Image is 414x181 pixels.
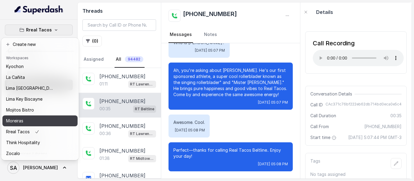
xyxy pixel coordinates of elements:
[2,39,78,50] button: Create new
[26,26,52,34] p: Rreal Tacos
[6,117,23,124] p: Moreiras
[6,95,42,103] p: Lima Key Biscayne
[6,128,30,135] p: Rreal Tacos
[6,106,34,114] p: Mojitos Bistro
[6,63,24,70] p: Kyochon
[6,139,40,146] p: Think Hospitality
[1,38,79,160] div: Rreal Tacos
[5,24,73,35] button: Rreal Tacos
[6,85,55,92] p: Lima [GEOGRAPHIC_DATA]
[6,150,20,157] p: Zocalo
[2,53,78,62] header: Workspaces
[6,74,25,81] p: La Cañita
